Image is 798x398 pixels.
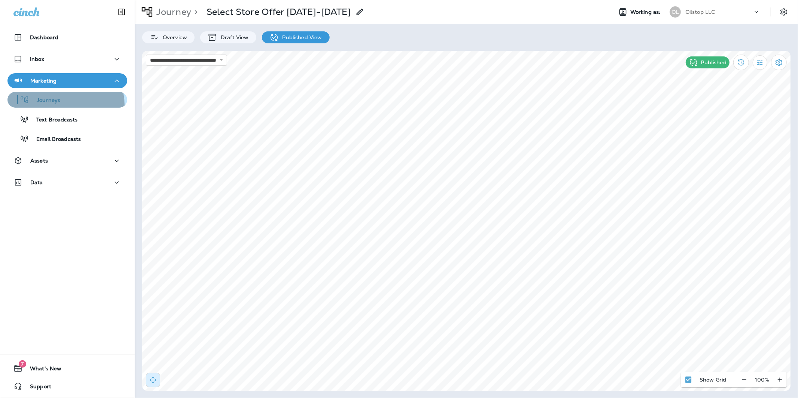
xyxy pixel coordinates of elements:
[30,158,48,164] p: Assets
[7,379,127,394] button: Support
[111,4,132,19] button: Collapse Sidebar
[22,365,61,374] span: What's New
[279,34,322,40] p: Published View
[191,6,198,18] p: >
[630,9,662,15] span: Working as:
[7,92,127,108] button: Journeys
[30,34,58,40] p: Dashboard
[7,175,127,190] button: Data
[755,377,769,383] p: 100 %
[7,52,127,67] button: Inbox
[153,6,191,18] p: Journey
[207,6,351,18] p: Select Store Offer [DATE]-[DATE]
[7,30,127,45] button: Dashboard
[29,97,60,104] p: Journeys
[670,6,681,18] div: OL
[207,6,351,18] div: Select Store Offer August 12-14th
[685,9,715,15] p: Oilstop LLC
[7,73,127,88] button: Marketing
[29,117,77,124] p: Text Broadcasts
[7,111,127,127] button: Text Broadcasts
[30,56,44,62] p: Inbox
[7,153,127,168] button: Assets
[29,136,81,143] p: Email Broadcasts
[19,360,26,368] span: 7
[7,131,127,146] button: Email Broadcasts
[753,55,767,70] button: Filter Statistics
[159,34,187,40] p: Overview
[777,5,791,19] button: Settings
[771,55,787,70] button: Settings
[700,377,726,383] p: Show Grid
[7,361,127,376] button: 7What's New
[701,59,727,65] p: Published
[30,78,56,84] p: Marketing
[733,55,749,70] button: View Changelog
[22,383,51,392] span: Support
[30,179,43,185] p: Data
[217,34,248,40] p: Draft View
